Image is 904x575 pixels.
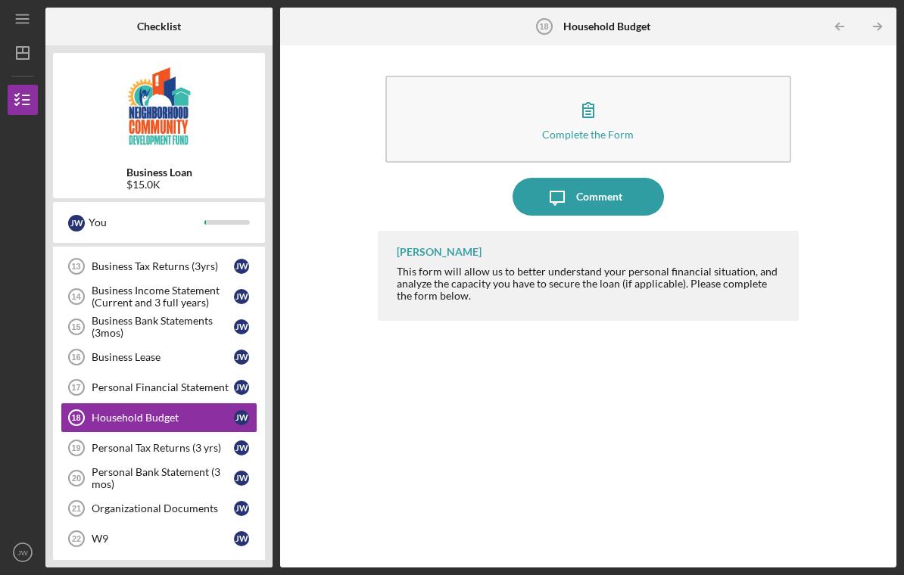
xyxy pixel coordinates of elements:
div: Complete the Form [542,129,634,140]
div: Business Lease [92,351,234,363]
div: Comment [576,178,622,216]
a: 21Organizational DocumentsJW [61,493,257,524]
tspan: 17 [71,383,80,392]
tspan: 18 [71,413,80,422]
div: J W [234,380,249,395]
a: 16Business LeaseJW [61,342,257,372]
button: Comment [513,178,664,216]
b: Checklist [137,20,181,33]
text: JW [17,549,29,557]
a: 14Business Income Statement (Current and 3 full years)JW [61,281,257,312]
img: Product logo [53,61,265,151]
a: 17Personal Financial StatementJW [61,372,257,402]
div: Business Income Statement (Current and 3 full years) [92,284,234,309]
tspan: 22 [72,534,81,543]
div: J W [234,259,249,274]
div: W9 [92,533,234,545]
b: Household Budget [563,20,650,33]
div: J W [234,440,249,455]
a: 13Business Tax Returns (3yrs)JW [61,251,257,281]
div: Business Bank Statements (3mos) [92,315,234,339]
tspan: 21 [72,504,81,513]
tspan: 20 [72,474,81,483]
div: J W [234,319,249,334]
button: JW [8,537,38,567]
a: 15Business Bank Statements (3mos)JW [61,312,257,342]
div: Personal Tax Returns (3 yrs) [92,442,234,454]
div: [PERSON_NAME] [397,246,482,258]
div: J W [234,289,249,304]
a: 18Household BudgetJW [61,402,257,433]
div: J W [234,501,249,516]
div: J W [234,350,249,365]
div: Organizational Documents [92,502,234,514]
tspan: 15 [71,322,80,331]
a: 22W9JW [61,524,257,554]
div: Business Tax Returns (3yrs) [92,260,234,272]
tspan: 13 [71,262,80,271]
div: You [89,210,204,235]
div: Personal Financial Statement [92,381,234,393]
tspan: 14 [71,292,81,301]
b: Business Loan [126,166,192,179]
div: $15.0K [126,179,192,191]
div: J W [234,531,249,546]
div: J W [234,471,249,486]
button: Complete the Form [385,76,791,163]
div: Personal Bank Statement (3 mos) [92,466,234,490]
tspan: 16 [71,353,80,362]
div: J W [68,215,85,232]
a: 19Personal Tax Returns (3 yrs)JW [61,433,257,463]
tspan: 18 [540,22,549,31]
tspan: 19 [71,443,80,452]
div: Household Budget [92,412,234,424]
a: 20Personal Bank Statement (3 mos)JW [61,463,257,493]
div: This form will allow us to better understand your personal financial situation, and analyze the c... [397,266,784,302]
div: J W [234,410,249,425]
